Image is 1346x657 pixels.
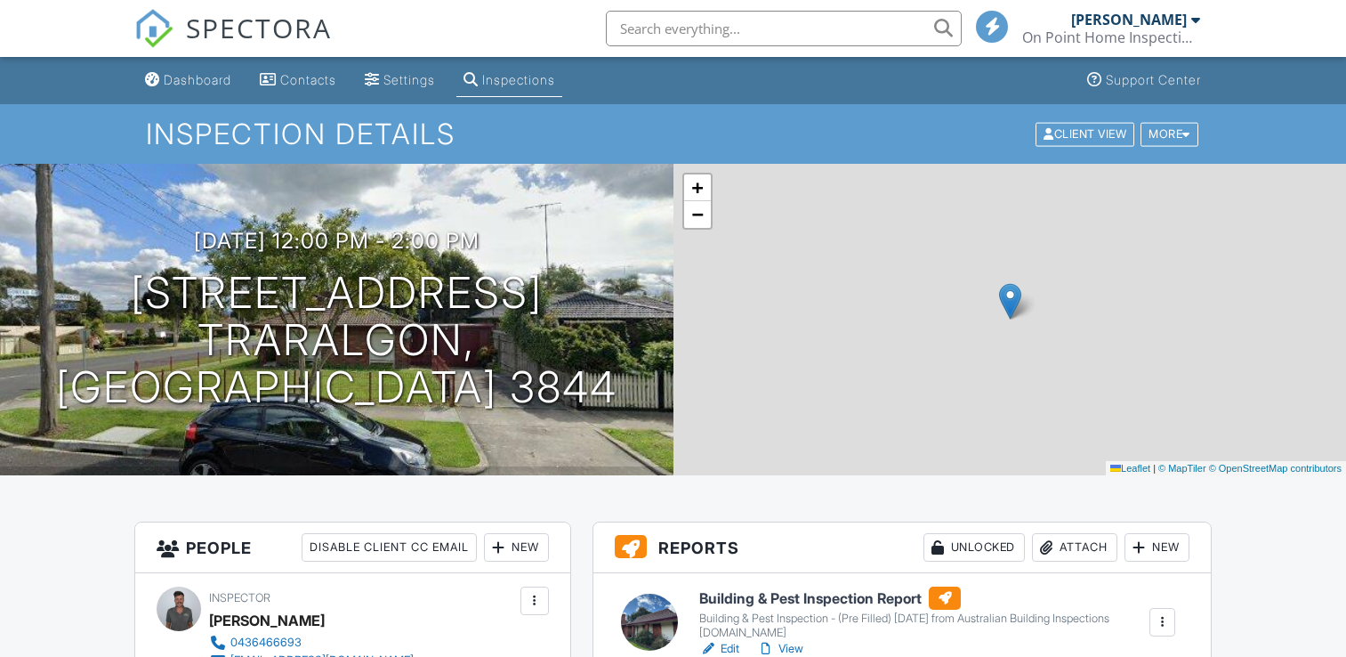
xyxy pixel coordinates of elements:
h6: Building & Pest Inspection Report [699,587,1148,610]
span: SPECTORA [186,9,332,46]
a: Contacts [253,64,343,97]
div: [PERSON_NAME] [1071,11,1187,28]
div: Client View [1036,122,1134,146]
a: © MapTiler [1158,463,1206,474]
div: Support Center [1106,72,1201,87]
div: On Point Home Inspections [1022,28,1200,46]
div: Contacts [280,72,336,87]
h1: Inspection Details [146,118,1200,150]
div: Inspections [482,72,555,87]
div: [PERSON_NAME] [209,607,325,634]
a: © OpenStreetMap contributors [1209,463,1342,474]
div: More [1140,122,1198,146]
a: Leaflet [1110,463,1150,474]
h3: Reports [593,523,1211,573]
a: Client View [1034,126,1139,140]
div: Unlocked [923,533,1025,562]
a: Zoom out [684,201,711,228]
span: + [691,176,703,199]
img: Marker [999,283,1021,320]
span: − [691,203,703,225]
div: Dashboard [164,72,231,87]
a: Inspections [456,64,562,97]
a: Support Center [1080,64,1208,97]
a: Zoom in [684,174,711,201]
div: 0436466693 [230,636,302,650]
div: New [484,533,549,562]
div: Building & Pest Inspection - (Pre Filled) [DATE] from Australian Building Inspections [DOMAIN_NAME] [699,612,1148,640]
a: Settings [358,64,442,97]
div: Attach [1032,533,1117,562]
span: | [1153,463,1156,474]
img: The Best Home Inspection Software - Spectora [134,9,173,48]
div: New [1124,533,1189,562]
h3: [DATE] 12:00 pm - 2:00 pm [194,229,480,253]
a: SPECTORA [134,24,332,61]
span: Inspector [209,591,270,604]
a: 0436466693 [209,634,414,652]
h3: People [135,523,569,573]
a: Dashboard [138,64,238,97]
div: Settings [383,72,435,87]
a: Building & Pest Inspection Report Building & Pest Inspection - (Pre Filled) [DATE] from Australia... [699,587,1148,640]
input: Search everything... [606,11,962,46]
div: Disable Client CC Email [302,533,477,562]
h1: [STREET_ADDRESS] Traralgon, [GEOGRAPHIC_DATA] 3844 [28,270,645,410]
